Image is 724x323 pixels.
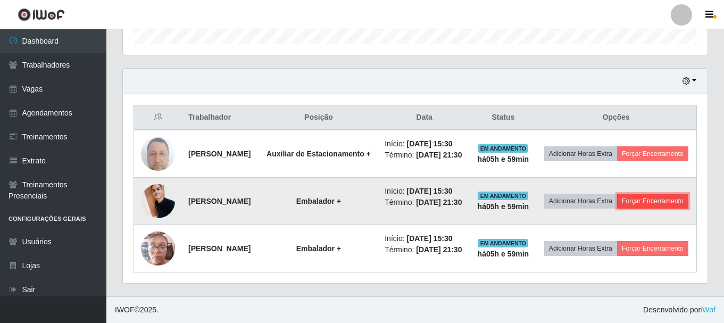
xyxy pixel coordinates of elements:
[478,144,528,153] span: EM ANDAMENTO
[296,197,341,205] strong: Embalador +
[416,245,462,254] time: [DATE] 21:30
[385,138,464,150] li: Início:
[385,150,464,161] li: Término:
[544,194,617,209] button: Adicionar Horas Extra
[385,197,464,208] li: Término:
[617,241,688,256] button: Forçar Encerramento
[188,150,251,158] strong: [PERSON_NAME]
[536,105,696,130] th: Opções
[478,192,528,200] span: EM ANDAMENTO
[115,305,135,314] span: IWOF
[385,244,464,255] li: Término:
[617,194,688,209] button: Forçar Encerramento
[141,178,175,223] img: 1731507824310.jpeg
[617,146,688,161] button: Forçar Encerramento
[182,105,259,130] th: Trabalhador
[544,146,617,161] button: Adicionar Horas Extra
[188,197,251,205] strong: [PERSON_NAME]
[385,233,464,244] li: Início:
[188,244,251,253] strong: [PERSON_NAME]
[643,304,715,316] span: Desenvolvido por
[141,131,175,176] img: 1736086638686.jpeg
[18,8,65,21] img: CoreUI Logo
[296,244,341,253] strong: Embalador +
[470,105,536,130] th: Status
[115,304,159,316] span: © 2025 .
[406,187,452,195] time: [DATE] 15:30
[406,139,452,148] time: [DATE] 15:30
[267,150,371,158] strong: Auxiliar de Estacionamento +
[416,198,462,206] time: [DATE] 21:30
[701,305,715,314] a: iWof
[385,186,464,197] li: Início:
[141,226,175,271] img: 1734528330842.jpeg
[478,202,529,211] strong: há 05 h e 59 min
[478,155,529,163] strong: há 05 h e 59 min
[416,151,462,159] time: [DATE] 21:30
[378,105,470,130] th: Data
[478,250,529,258] strong: há 05 h e 59 min
[406,234,452,243] time: [DATE] 15:30
[478,239,528,247] span: EM ANDAMENTO
[259,105,379,130] th: Posição
[544,241,617,256] button: Adicionar Horas Extra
